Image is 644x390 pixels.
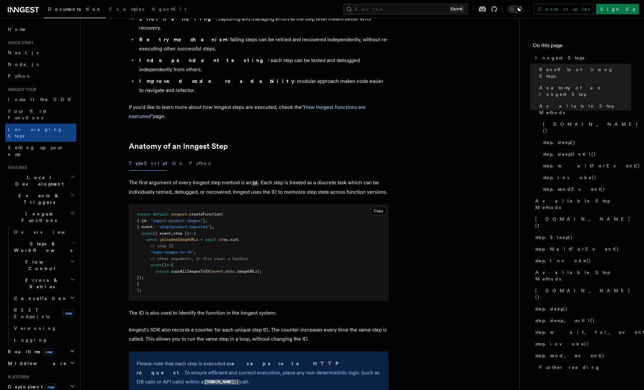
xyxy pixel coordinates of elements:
[8,73,31,79] span: Python
[157,225,210,229] span: "shop/product.imported"
[129,308,388,318] p: The ID is also used to identify the function in the Inngest system.
[139,78,294,84] strong: Improved code readability
[541,172,631,183] a: step.invoke()
[210,269,212,274] span: (
[205,218,207,223] span: ,
[137,360,343,376] strong: a separate HTTP request
[152,6,186,12] span: AgentKit
[541,136,631,148] a: step.sleep()
[543,174,597,181] span: step.invoke()
[187,212,221,216] span: .createFunction
[533,326,631,338] a: step.wait_for_event()
[155,269,169,274] span: return
[535,246,619,252] span: step.WaitForEvent()
[166,263,171,267] span: =>
[539,66,631,79] span: Benefits of Using Steps
[129,103,388,121] p: If you'd like to learn more about how Inngest steps are executed, check the page.
[533,231,631,243] a: step.Sleep()
[219,237,228,242] span: step
[137,212,151,216] span: export
[5,348,54,355] span: Realtime
[137,77,388,95] li: : modular approach makes code easier to navigate and refactor.
[5,172,76,190] button: Local Development
[151,244,173,248] span: // step ID
[535,198,631,211] span: Available Step Methods
[5,346,76,357] button: Realtimenew
[5,165,27,170] span: Features
[151,263,162,267] span: async
[251,180,258,186] code: id
[14,307,50,319] span: REST Endpoints
[11,304,76,322] a: REST Endpointsnew
[11,274,76,292] button: Errors & Retries
[129,325,388,344] p: Inngest's SDK also records a counter for each unique step ID. The counter increases every time th...
[535,341,589,347] span: step.invoke()
[137,218,146,223] span: { id
[5,383,56,390] span: Deployment
[537,64,631,82] a: Benefits of Using Steps
[535,257,591,264] span: step.Invoke()
[543,139,576,146] span: step.sleep()
[596,4,639,14] a: Sign Up
[11,240,72,253] span: Steps & Workflows
[63,309,74,317] span: new
[146,237,157,242] span: const
[137,359,381,387] p: Please note that each step is executed as . To ensure efficient and correct execution, place any ...
[153,225,155,229] span: :
[533,350,631,361] a: step.send_event()
[449,6,464,12] kbd: Ctrl+K
[139,36,227,43] strong: Retry mechanism
[535,317,595,324] span: step.sleep_until()
[151,250,194,254] span: "copy-images-to-s3"
[508,5,523,13] button: Toggle dark mode
[151,256,248,261] span: // other arguments, in this case: a handler
[533,243,631,255] a: step.WaitForEvent()
[137,288,141,292] span: );
[534,4,593,14] a: Contact sales
[533,285,631,303] a: [DOMAIN_NAME]()
[5,142,76,160] a: Setting up your app
[535,305,568,312] span: step.sleep()
[137,282,139,286] span: }
[205,237,216,242] span: await
[5,58,76,70] a: Node.js
[5,23,76,35] a: Home
[212,269,223,274] span: event
[223,269,225,274] span: .
[8,97,75,102] span: Install the SDK
[5,208,76,226] button: Inngest Functions
[539,364,600,370] span: Further reading
[11,259,70,272] span: Flow Control
[543,186,605,192] span: step.sendEvent()
[533,195,631,213] a: Available Step Methods
[221,212,223,216] span: (
[172,156,184,171] button: Go
[537,361,631,373] a: Further reading
[541,183,631,195] a: step.sendEvent()
[541,118,631,136] a: [DOMAIN_NAME]()
[539,103,631,116] span: Available Step Methods
[535,352,605,359] span: step.send_event()
[11,334,76,346] a: Logging
[137,225,153,229] span: { event
[14,229,81,235] span: Overview
[533,255,631,266] a: step.Invoke()
[171,269,210,274] span: copyAllImagesToS3
[129,178,388,197] p: The first argument of every Inngest step method is an . Each step is treated as a discrete task w...
[153,231,171,236] span: ({ event
[228,237,237,242] span: .run
[151,218,203,223] span: "import-product-images"
[137,14,388,32] li: : capturing and managing errors at the step level means better error recovery.
[11,277,70,290] span: Errors & Retries
[173,231,189,236] span: step })
[137,275,144,280] span: });
[11,292,76,304] button: Cancellation
[371,207,386,215] button: Copy
[203,379,240,385] code: [DOMAIN_NAME]()
[5,190,76,208] button: Events & Triggers
[137,56,388,74] li: : each step can be tested and debugged independently from others.
[5,123,76,142] a: Leveraging Steps
[153,212,169,216] span: default
[189,156,213,171] button: Python
[14,326,57,331] span: Versioning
